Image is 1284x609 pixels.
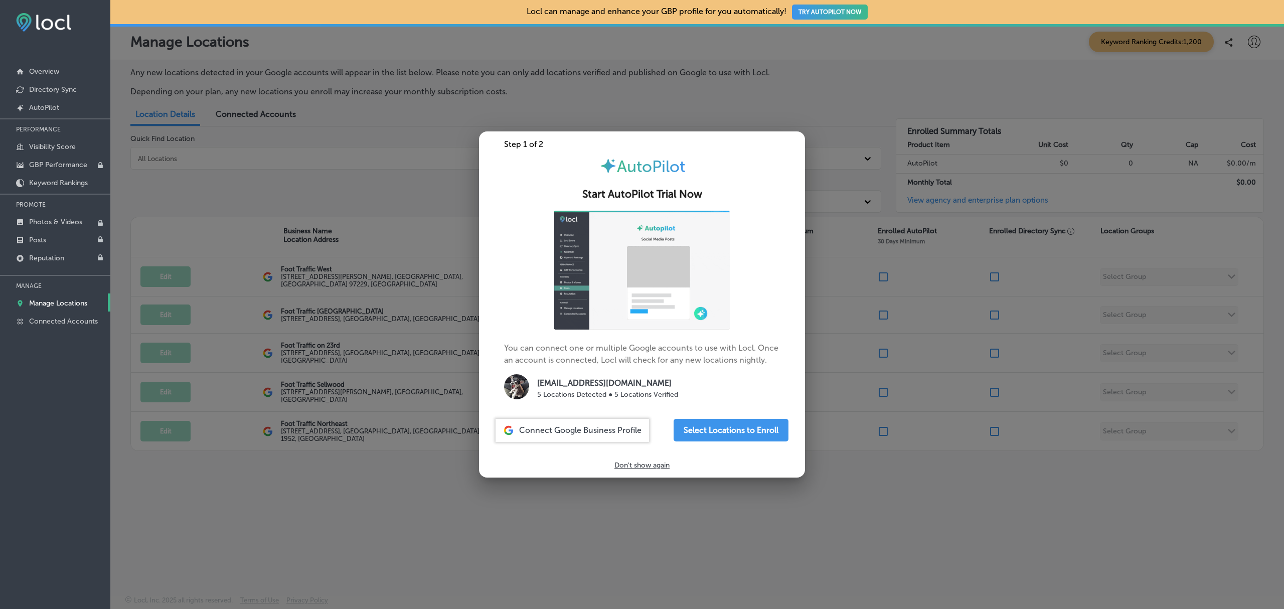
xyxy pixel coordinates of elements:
p: Posts [29,236,46,244]
h2: Start AutoPilot Trial Now [491,188,793,201]
p: AutoPilot [29,103,59,112]
p: Visibility Score [29,142,76,151]
p: [EMAIL_ADDRESS][DOMAIN_NAME] [537,377,678,389]
p: Don't show again [614,461,670,470]
div: Step 1 of 2 [479,139,805,149]
img: ap-gif [554,211,730,330]
span: AutoPilot [617,157,685,176]
p: Photos & Videos [29,218,82,226]
button: TRY AUTOPILOT NOW [792,5,868,20]
p: Connected Accounts [29,317,98,326]
p: Manage Locations [29,299,87,308]
span: Connect Google Business Profile [519,425,641,435]
p: Keyword Rankings [29,179,88,187]
p: Directory Sync [29,85,77,94]
p: GBP Performance [29,161,87,169]
p: Reputation [29,254,64,262]
img: autopilot-icon [599,157,617,175]
img: fda3e92497d09a02dc62c9cd864e3231.png [16,13,71,32]
p: You can connect one or multiple Google accounts to use with Locl. Once an account is connected, L... [504,211,780,403]
button: Select Locations to Enroll [674,419,788,441]
p: Overview [29,67,59,76]
p: 5 Locations Detected ● 5 Locations Verified [537,389,678,400]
